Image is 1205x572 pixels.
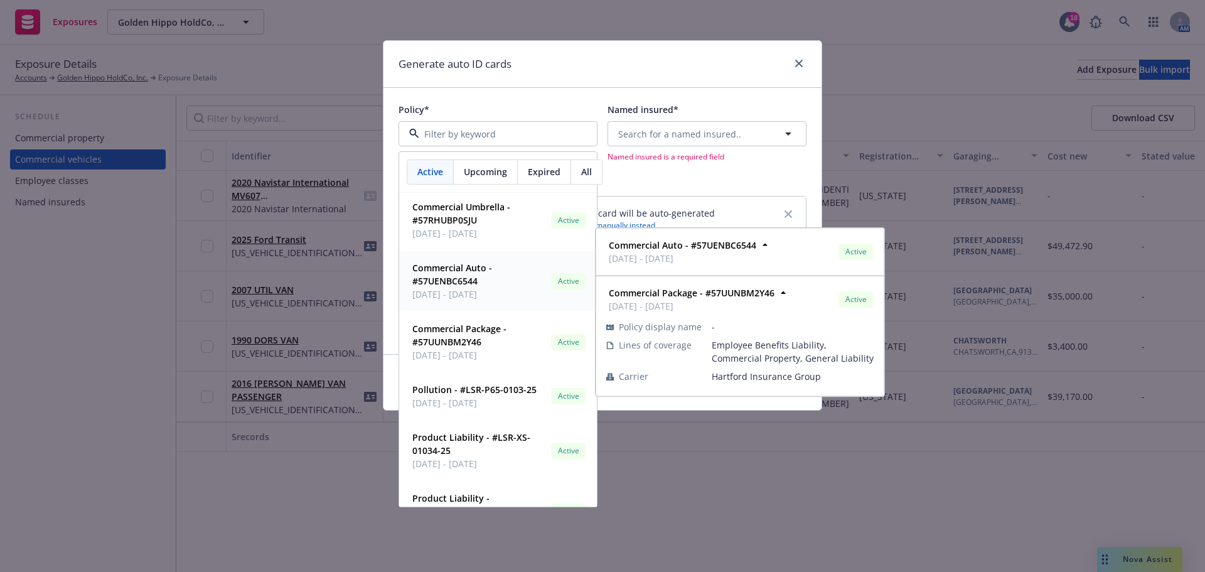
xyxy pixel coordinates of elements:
[608,104,678,116] span: Named insured*
[609,287,774,299] strong: Commercial Package - #57UUNBM2Y46
[556,391,581,402] span: Active
[417,165,443,178] span: Active
[569,207,715,220] span: The ID card will be auto-generated
[412,492,490,517] strong: Product Liability - #LS9EX00156-251
[412,457,546,470] span: [DATE] - [DATE]
[843,246,869,257] span: Active
[556,337,581,348] span: Active
[619,338,692,352] span: Lines of coverage
[619,273,702,286] span: Policy display name
[619,370,648,383] span: Carrier
[412,201,510,226] strong: Commercial Umbrella - #57RHUBP0SJU
[412,227,546,240] span: [DATE] - [DATE]
[569,220,715,230] span: Upload manually instead
[781,207,796,222] a: remove
[556,276,581,287] span: Active
[608,121,806,146] button: Search for a named insured..
[419,127,572,141] input: Filter by keyword
[619,320,702,333] span: Policy display name
[412,323,506,348] strong: Commercial Package - #57UUNBM2Y46
[412,348,546,362] span: [DATE] - [DATE]
[412,431,530,456] strong: Product Liability - #LSR-XS-01034-25
[618,127,741,141] span: Search for a named insured..
[556,506,581,517] span: Active
[399,104,429,116] span: Policy*
[528,165,560,178] span: Expired
[843,294,869,305] span: Active
[609,299,774,313] span: [DATE] - [DATE]
[412,396,537,409] span: [DATE] - [DATE]
[712,273,874,286] span: -
[712,370,874,383] span: Hartford Insurance Group
[412,262,492,287] strong: Commercial Auto - #57UENBC6544
[609,239,756,251] strong: Commercial Auto - #57UENBC6544
[608,151,806,162] span: Named insured is a required field
[412,288,546,301] span: [DATE] - [DATE]
[581,165,592,178] span: All
[412,384,537,396] strong: Pollution - #LSR-P65-0103-25
[399,56,511,72] h1: Generate auto ID cards
[712,320,874,333] span: -
[712,338,874,365] span: Employee Benefits Liability, Commercial Property, General Liability
[556,445,581,456] span: Active
[791,56,806,71] a: close
[609,252,756,265] span: [DATE] - [DATE]
[464,165,507,178] span: Upcoming
[556,215,581,226] span: Active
